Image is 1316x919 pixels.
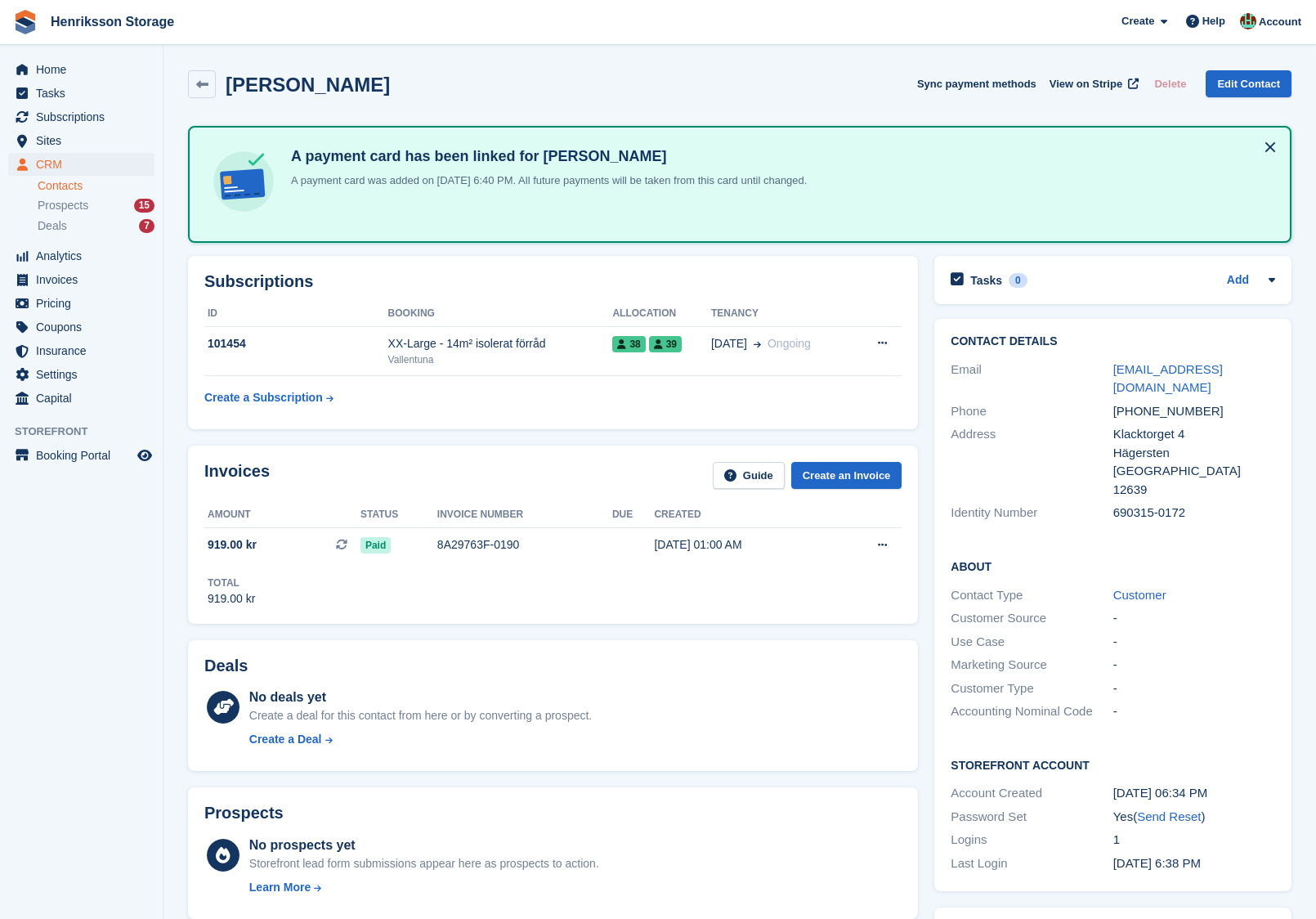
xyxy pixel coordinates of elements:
[1113,504,1275,522] div: 690315-0172
[951,361,1112,397] div: Email
[654,502,832,528] th: Created
[208,576,255,590] div: Total
[1113,425,1275,444] div: Klacktorget 4
[8,268,154,291] a: menu
[204,804,284,823] h2: Prospects
[1202,13,1225,29] span: Help
[249,879,599,896] a: Learn More
[208,590,255,607] div: 919.00 kr
[1137,809,1201,823] a: Send Reset
[951,402,1112,421] div: Phone
[1113,462,1275,481] div: [GEOGRAPHIC_DATA]
[8,153,154,176] a: menu
[1009,273,1027,288] div: 0
[1113,402,1275,421] div: [PHONE_NUMBER]
[36,339,134,362] span: Insurance
[8,387,154,410] a: menu
[1113,856,1201,870] time: 2025-08-13 16:38:39 UTC
[284,147,807,166] h4: A payment card has been linked for [PERSON_NAME]
[8,316,154,338] a: menu
[654,536,832,554] div: [DATE] 01:00 AM
[951,609,1112,628] div: Customer Source
[1043,70,1142,97] a: View on Stripe
[249,731,322,748] div: Create a Deal
[8,292,154,315] a: menu
[1113,831,1275,850] div: 1
[970,273,1002,288] h2: Tasks
[135,446,154,465] a: Preview store
[951,831,1112,850] div: Logins
[38,198,88,213] span: Prospects
[951,702,1112,721] div: Accounting Nominal Code
[1113,362,1223,395] a: [EMAIL_ADDRESS][DOMAIN_NAME]
[249,707,592,724] div: Create a deal for this contact from here or by converting a prospect.
[1050,76,1122,92] span: View on Stripe
[1113,588,1166,602] a: Customer
[38,197,154,214] a: Prospects 15
[204,462,270,489] h2: Invoices
[139,219,154,233] div: 7
[768,337,811,350] span: Ongoing
[1148,70,1193,97] button: Delete
[134,199,154,213] div: 15
[204,502,360,528] th: Amount
[1259,14,1301,30] span: Account
[917,70,1036,97] button: Sync payment methods
[8,363,154,386] a: menu
[951,504,1112,522] div: Identity Number
[36,244,134,267] span: Analytics
[204,301,388,327] th: ID
[951,854,1112,873] div: Last Login
[711,301,853,327] th: Tenancy
[1240,13,1256,29] img: Isak Martinelle
[36,387,134,410] span: Capital
[951,558,1275,574] h2: About
[388,352,613,367] div: Vallentuna
[204,389,323,406] div: Create a Subscription
[360,537,391,554] span: Paid
[951,633,1112,652] div: Use Case
[360,502,437,528] th: Status
[951,656,1112,675] div: Marketing Source
[951,425,1112,499] div: Address
[38,178,154,194] a: Contacts
[36,153,134,176] span: CRM
[612,301,710,327] th: Allocation
[951,679,1112,698] div: Customer Type
[1113,609,1275,628] div: -
[713,462,785,489] a: Guide
[1227,271,1249,290] a: Add
[44,8,181,35] a: Henriksson Storage
[204,335,388,352] div: 101454
[1206,70,1291,97] a: Edit Contact
[36,58,134,81] span: Home
[36,105,134,128] span: Subscriptions
[284,173,807,189] p: A payment card was added on [DATE] 6:40 PM. All future payments will be taken from this card unti...
[8,339,154,362] a: menu
[38,217,154,235] a: Deals 7
[13,10,38,34] img: stora-icon-8386f47178a22dfd0bd8f6a31ec36ba5ce8667c1dd55bd0f319d3a0aa187defe.svg
[1113,656,1275,675] div: -
[204,272,902,291] h2: Subscriptions
[388,335,613,352] div: XX-Large - 14m² isolerat förråd
[1121,13,1154,29] span: Create
[612,336,645,352] span: 38
[1113,808,1275,827] div: Yes
[8,129,154,152] a: menu
[226,74,390,96] h2: [PERSON_NAME]
[711,335,747,352] span: [DATE]
[8,244,154,267] a: menu
[1113,702,1275,721] div: -
[249,731,592,748] a: Create a Deal
[36,316,134,338] span: Coupons
[36,292,134,315] span: Pricing
[791,462,902,489] a: Create an Invoice
[208,536,257,554] span: 919.00 kr
[1113,481,1275,500] div: 12639
[951,756,1275,773] h2: Storefront Account
[1113,784,1275,803] div: [DATE] 06:34 PM
[204,383,333,413] a: Create a Subscription
[437,502,612,528] th: Invoice number
[8,444,154,467] a: menu
[209,147,278,216] img: card-linked-ebf98d0992dc2aeb22e95c0e3c79077019eb2392cfd83c6a337811c24bc77127.svg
